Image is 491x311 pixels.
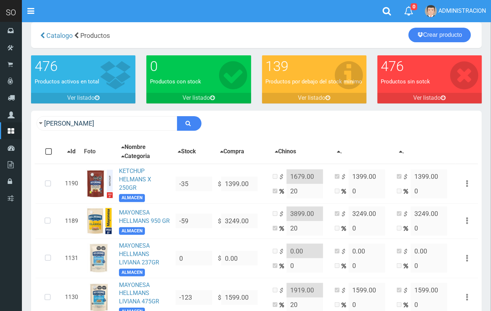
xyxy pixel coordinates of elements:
td: $ [215,239,270,278]
button: Categoria [119,152,152,161]
button: . [335,147,344,156]
font: Ver listado [298,94,325,101]
font: Ver listado [413,94,441,101]
font: 476 [35,58,58,74]
a: MAYONESA HELLMANS LIVIANA 475GR [119,282,159,305]
span: ALMACEN [119,194,145,202]
i: $ [403,248,411,256]
i: $ [341,287,349,295]
i: $ [279,248,287,256]
button: Id [65,147,78,156]
a: MAYONESA HELLMANS LIVIANA 237GR [119,242,159,266]
a: MAYONESA HELLMANS 950 GR [119,209,170,224]
span: Catalogo [46,32,73,39]
button: Nombre [119,143,148,152]
i: $ [279,210,287,219]
i: $ [279,287,287,295]
img: ... [88,244,110,273]
button: Chinos [273,147,298,156]
button: Stock [176,147,198,156]
font: 0 [150,58,158,74]
a: Catalogo [45,32,73,39]
img: User Image [425,5,437,17]
a: Ver listado [146,93,251,103]
i: $ [403,287,411,295]
span: ALMACEN [119,227,145,235]
font: Ver listado [183,94,210,101]
a: Ver listado [377,93,482,103]
td: 1190 [62,164,81,203]
button: . [397,147,406,156]
td: 1189 [62,203,81,239]
td: $ [215,203,270,239]
i: $ [341,173,349,181]
font: Productos por debajo del stock minimo [266,78,363,85]
span: 0 [411,3,417,10]
span: ADMINISTRACION [438,7,486,14]
font: Ver listado [67,94,95,101]
font: Productos sin sotck [381,78,430,85]
a: Ver listado [31,93,135,103]
a: Ver listado [262,93,367,103]
font: 476 [381,58,404,74]
a: KETCHUP HELMANS X 250GR [119,168,151,191]
i: $ [403,173,411,181]
font: Productos activos en total [35,78,99,85]
a: Crear producto [408,28,471,42]
font: 139 [266,58,289,74]
i: $ [403,210,411,219]
font: Productos con stock [150,78,201,85]
span: Productos [80,32,110,39]
input: Ingrese su busqueda [37,116,177,131]
i: $ [341,248,349,256]
td: $ [215,164,270,203]
img: ... [84,206,113,236]
td: 1131 [62,239,81,278]
span: ALMACEN [119,269,145,276]
th: Foto [81,140,116,164]
button: Compra [218,147,246,156]
i: $ [279,173,287,181]
img: ... [84,169,113,198]
i: $ [341,210,349,219]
